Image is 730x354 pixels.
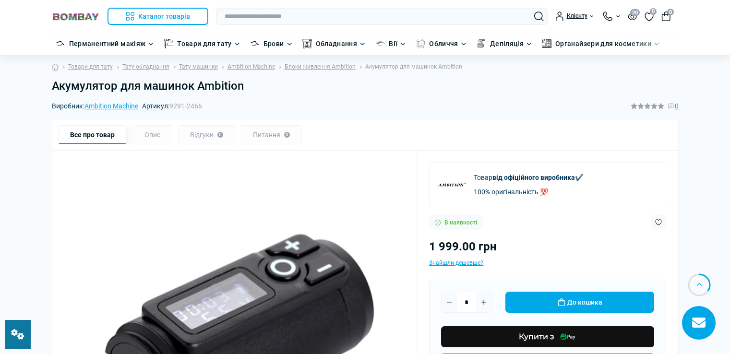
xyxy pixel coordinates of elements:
span: 0 [675,101,679,111]
button: До кошика [505,292,654,313]
a: Товари для тату [68,62,113,71]
div: Опис [132,125,172,144]
a: Тату машинки [179,62,218,71]
a: Ambition Machine [227,62,275,71]
a: Блоки живлення Ambition [285,62,356,71]
div: Питання [241,125,302,144]
a: Ambition Machine [84,102,138,110]
img: Купити з [558,332,576,342]
a: 0 [645,11,654,22]
button: Plus [476,295,491,310]
a: Товари для тату [177,38,231,49]
button: 20 [628,12,637,20]
a: Депіляція [490,38,524,49]
div: Все про товар [58,125,127,144]
a: Обличчя [429,38,458,49]
a: Вії [389,38,397,49]
img: Органайзери для косметики [542,39,551,48]
img: Депіляція [477,39,486,48]
p: 100% оригінальність 💯 [474,187,583,197]
span: Купити з [519,329,554,344]
button: Каталог товарів [108,8,209,25]
span: 9291-2466 [169,102,202,110]
img: Обладнання [302,39,312,48]
span: 0 [650,8,657,15]
p: Товар ✔️ [474,172,583,183]
span: Артикул: [142,103,202,109]
a: Органайзери для косметики [555,38,651,49]
span: 0 [667,9,674,15]
span: Виробник: [52,103,138,109]
span: 1 999.00 грн [429,240,497,253]
img: Перманентний макіяж [56,39,65,48]
li: Акумулятор для машинок Ambition [356,62,462,71]
span: Знайшли дешевше? [429,260,483,266]
img: Обличчя [416,39,425,48]
img: BOMBAY [52,12,100,21]
a: Перманентний макіяж [69,38,146,49]
img: Товари для тату [164,39,173,48]
a: Обладнання [316,38,358,49]
img: Вії [375,39,385,48]
a: Брови [263,38,284,49]
span: 20 [630,9,640,16]
button: Minus [442,295,457,310]
button: Search [534,12,544,21]
h1: Акумулятор для машинок Ambition [52,79,679,93]
button: Купити з [441,326,654,347]
b: від офіційного виробника [492,174,575,181]
button: 0 [661,12,671,21]
nav: breadcrumb [52,55,679,79]
img: Брови [250,39,260,48]
img: Ambition Machine [437,170,466,199]
div: Відгуки [178,125,235,144]
button: Wishlist button [651,215,666,230]
a: Тату обладнання [122,62,169,71]
div: В наявності [429,215,483,230]
input: Quantity [457,292,476,312]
